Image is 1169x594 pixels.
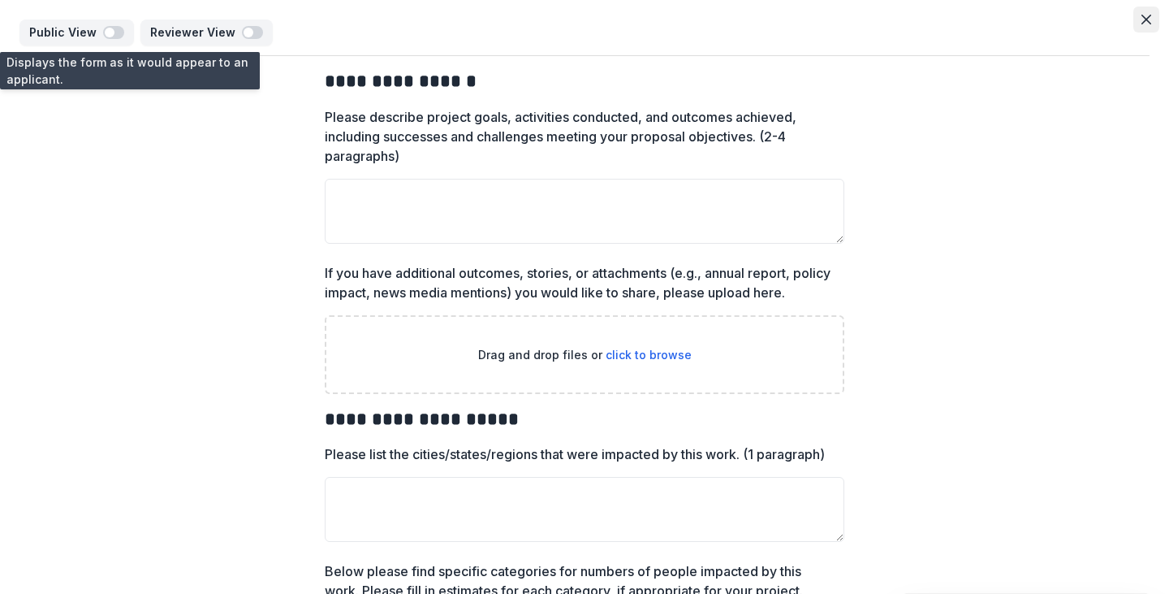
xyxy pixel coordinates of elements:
button: Reviewer View [140,20,273,46]
p: Please list the cities/states/regions that were impacted by this work. (1 paragraph) [325,444,825,464]
p: Please describe project goals, activities conducted, and outcomes achieved, including successes a... [325,107,835,166]
p: If you have additional outcomes, stories, or attachments (e.g., annual report, policy impact, new... [325,263,835,302]
p: Reviewer View [150,26,242,40]
span: click to browse [606,348,692,362]
p: Public View [29,26,103,40]
button: Public View [19,20,134,46]
p: Drag and drop files or [478,346,692,363]
button: Close [1133,7,1159,33]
